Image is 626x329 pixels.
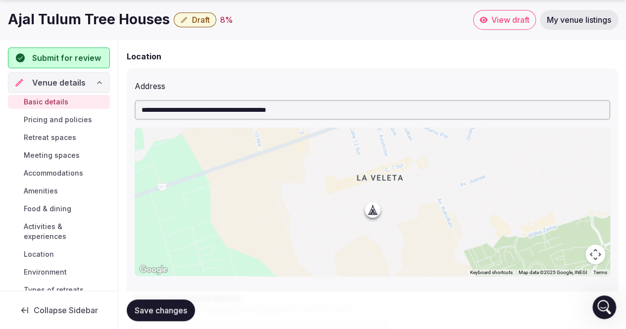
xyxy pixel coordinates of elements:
span: Collapse Sidebar [34,305,98,315]
span: Activities & experiences [24,222,106,241]
span: Meeting spaces [24,150,80,160]
span: Pricing and policies [24,115,92,125]
p: Hi [PERSON_NAME] [20,70,178,87]
button: Draft [174,12,216,27]
img: Profile image for Matt [20,16,40,36]
span: Location [24,249,54,259]
a: Retreat spaces [8,131,110,144]
span: Environment [24,267,67,277]
span: Messages [132,263,166,270]
a: Location [8,247,110,261]
a: Types of retreats [8,283,110,297]
div: Close [170,16,188,34]
p: How can we help? [20,87,178,104]
span: Food & dining [24,204,71,214]
button: Save changes [127,299,195,321]
span: Map data ©2025 Google, INEGI [519,270,587,275]
h1: Ajal Tulum Tree Houses [8,10,170,29]
a: Accommodations [8,166,110,180]
button: Submit for review [8,47,110,68]
span: My venue listings [547,15,611,25]
span: Basic details [24,97,68,107]
a: Open this area in Google Maps (opens a new window) [137,263,170,276]
a: View draft [473,10,536,30]
span: Types of retreats [24,285,84,295]
img: Google [137,263,170,276]
span: Home [38,263,60,270]
a: Terms (opens in new tab) [593,270,607,275]
button: Map camera controls [585,244,605,264]
span: Retreat spaces [24,133,76,142]
div: Address [135,76,610,92]
a: Pricing and policies [8,113,110,127]
button: Messages [99,238,198,278]
a: Food & dining [8,202,110,216]
span: Accommodations [24,168,83,178]
a: Basic details [8,95,110,109]
a: Activities & experiences [8,220,110,243]
h2: Location [127,50,161,62]
div: 8 % [220,14,233,26]
button: Collapse Sidebar [8,299,110,321]
a: Amenities [8,184,110,198]
button: 8% [220,14,233,26]
span: Amenities [24,186,58,196]
a: Meeting spaces [8,148,110,162]
span: Submit for review [32,52,101,64]
iframe: Intercom live chat [592,295,616,319]
span: Draft [192,15,210,25]
span: Venue details [32,77,86,89]
button: Keyboard shortcuts [470,269,513,276]
a: My venue listings [540,10,618,30]
span: View draft [491,15,530,25]
a: Environment [8,265,110,279]
span: Save changes [135,305,187,315]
